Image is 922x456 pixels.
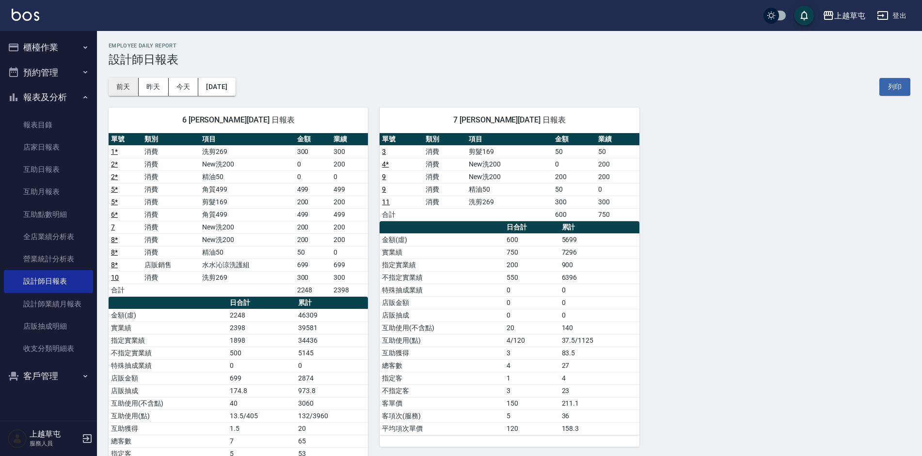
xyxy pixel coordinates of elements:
td: 65 [296,435,368,447]
td: 消費 [142,170,200,183]
a: 營業統計分析表 [4,248,93,270]
a: 收支分類明細表 [4,337,93,360]
th: 業績 [596,133,639,146]
td: 200 [596,170,639,183]
td: 211.1 [559,397,639,410]
td: 精油50 [200,246,294,258]
table: a dense table [380,221,639,435]
td: 200 [295,196,332,208]
td: New洗200 [466,170,553,183]
td: 互助使用(點) [380,334,504,347]
td: 50 [553,145,596,158]
button: 報表及分析 [4,85,93,110]
td: 499 [331,183,368,196]
td: New洗200 [200,221,294,233]
td: 角質499 [200,183,294,196]
td: 指定實業績 [109,334,227,347]
th: 日合計 [504,221,559,234]
td: 550 [504,271,559,284]
img: Person [8,429,27,448]
td: 200 [504,258,559,271]
td: 實業績 [380,246,504,258]
button: [DATE] [198,78,235,96]
table: a dense table [380,133,639,221]
th: 單號 [109,133,142,146]
td: 600 [553,208,596,221]
td: 店販抽成 [380,309,504,321]
td: 132/3960 [296,410,368,422]
td: 消費 [142,183,200,196]
a: 報表目錄 [4,114,93,136]
td: 店販金額 [109,372,227,384]
td: New洗200 [466,158,553,170]
td: 5145 [296,347,368,359]
td: 精油50 [466,183,553,196]
td: 0 [331,170,368,183]
button: 今天 [169,78,199,96]
td: 200 [331,233,368,246]
td: 不指定實業績 [380,271,504,284]
td: 140 [559,321,639,334]
td: 0 [559,309,639,321]
td: 39581 [296,321,368,334]
td: 83.5 [559,347,639,359]
td: 200 [295,233,332,246]
td: 27 [559,359,639,372]
td: 13.5/405 [227,410,296,422]
h5: 上越草屯 [30,429,79,439]
td: 消費 [423,196,466,208]
span: 7 [PERSON_NAME][DATE] 日報表 [391,115,627,125]
a: 設計師日報表 [4,270,93,292]
a: 設計師業績月報表 [4,293,93,315]
p: 服務人員 [30,439,79,448]
td: 200 [331,158,368,170]
a: 互助點數明細 [4,203,93,226]
td: 300 [553,196,596,208]
td: 37.5/1125 [559,334,639,347]
td: 6396 [559,271,639,284]
td: 0 [504,296,559,309]
table: a dense table [109,133,368,297]
td: 金額(虛) [380,233,504,246]
td: 店販抽成 [109,384,227,397]
td: 2398 [227,321,296,334]
td: 平均項次單價 [380,422,504,435]
td: 客單價 [380,397,504,410]
td: 600 [504,233,559,246]
td: 699 [295,258,332,271]
td: 3060 [296,397,368,410]
button: 上越草屯 [819,6,869,26]
td: 指定客 [380,372,504,384]
td: 實業績 [109,321,227,334]
a: 互助月報表 [4,181,93,203]
td: 0 [596,183,639,196]
th: 項目 [200,133,294,146]
td: 消費 [142,233,200,246]
td: 7 [227,435,296,447]
th: 累計 [296,297,368,309]
td: 0 [295,158,332,170]
td: 消費 [423,183,466,196]
img: Logo [12,9,39,21]
td: 洗剪269 [200,271,294,284]
a: 店家日報表 [4,136,93,158]
td: 消費 [142,271,200,284]
td: 5 [504,410,559,422]
td: 互助獲得 [380,347,504,359]
button: 客戶管理 [4,364,93,389]
td: 50 [295,246,332,258]
td: 300 [596,196,639,208]
td: 消費 [142,221,200,233]
td: 750 [596,208,639,221]
a: 全店業績分析表 [4,226,93,248]
a: 9 [382,185,386,193]
td: 剪髮169 [200,196,294,208]
td: 店販銷售 [142,258,200,271]
td: 2248 [295,284,332,296]
td: 699 [227,372,296,384]
span: 6 [PERSON_NAME][DATE] 日報表 [120,115,356,125]
td: 特殊抽成業績 [109,359,227,372]
td: 指定實業績 [380,258,504,271]
td: 300 [331,271,368,284]
th: 金額 [295,133,332,146]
